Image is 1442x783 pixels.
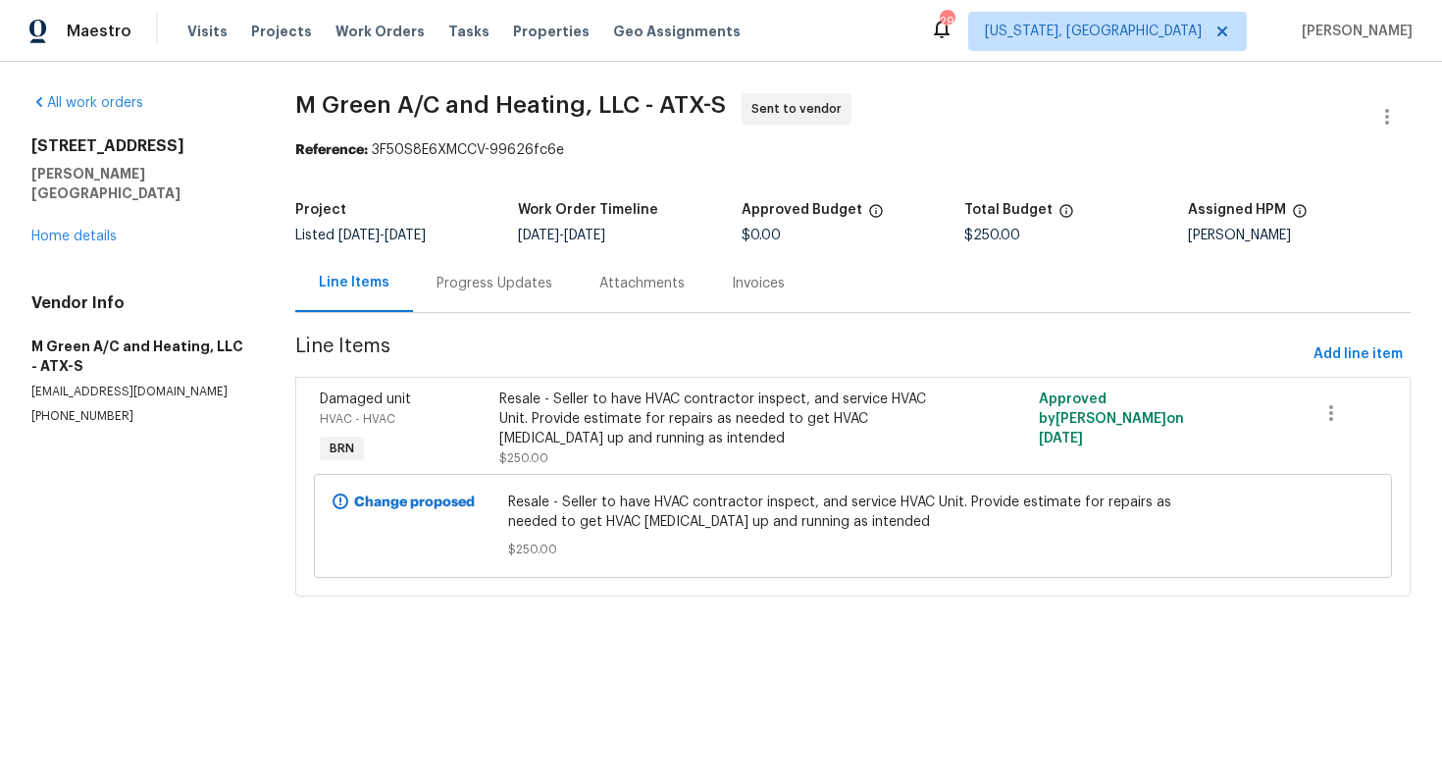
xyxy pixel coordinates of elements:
span: - [338,229,426,242]
span: Maestro [67,22,131,41]
span: [DATE] [385,229,426,242]
span: Resale - Seller to have HVAC contractor inspect, and service HVAC Unit. Provide estimate for repa... [508,493,1199,532]
span: Listed [295,229,426,242]
span: Line Items [295,337,1306,373]
span: [PERSON_NAME] [1294,22,1413,41]
b: Reference: [295,143,368,157]
div: Progress Updates [437,274,552,293]
span: [DATE] [518,229,559,242]
h2: [STREET_ADDRESS] [31,136,248,156]
a: Home details [31,230,117,243]
h5: Work Order Timeline [518,203,658,217]
span: Add line item [1313,342,1403,367]
h5: Assigned HPM [1188,203,1286,217]
span: HVAC - HVAC [320,413,395,425]
h5: Project [295,203,346,217]
a: All work orders [31,96,143,110]
div: [PERSON_NAME] [1188,229,1411,242]
span: Projects [251,22,312,41]
span: The total cost of line items that have been proposed by Opendoor. This sum includes line items th... [1058,203,1074,229]
span: [DATE] [564,229,605,242]
div: 3F50S8E6XMCCV-99626fc6e [295,140,1411,160]
div: 29 [940,12,953,31]
span: Visits [187,22,228,41]
span: $250.00 [508,540,1199,559]
span: Damaged unit [320,392,411,406]
span: The total cost of line items that have been approved by both Opendoor and the Trade Partner. This... [868,203,884,229]
div: Invoices [732,274,785,293]
span: [DATE] [338,229,380,242]
h5: M Green A/C and Heating, LLC - ATX-S [31,337,248,376]
span: - [518,229,605,242]
h4: Vendor Info [31,293,248,313]
span: Approved by [PERSON_NAME] on [1039,392,1184,445]
h5: [PERSON_NAME][GEOGRAPHIC_DATA] [31,164,248,203]
span: [DATE] [1039,432,1083,445]
p: [PHONE_NUMBER] [31,408,248,425]
div: Attachments [599,274,685,293]
b: Change proposed [354,496,475,509]
span: BRN [322,439,362,458]
span: Geo Assignments [613,22,741,41]
h5: Total Budget [964,203,1053,217]
span: M Green A/C and Heating, LLC - ATX-S [295,93,726,117]
span: Tasks [448,25,489,38]
span: Sent to vendor [751,99,850,119]
button: Add line item [1306,337,1411,373]
span: Properties [513,22,590,41]
h5: Approved Budget [742,203,862,217]
div: Resale - Seller to have HVAC contractor inspect, and service HVAC Unit. Provide estimate for repa... [499,390,937,448]
span: $250.00 [499,452,548,464]
span: Work Orders [335,22,425,41]
span: $250.00 [964,229,1020,242]
div: Line Items [319,273,389,292]
span: The hpm assigned to this work order. [1292,203,1308,229]
span: [US_STATE], [GEOGRAPHIC_DATA] [985,22,1202,41]
p: [EMAIL_ADDRESS][DOMAIN_NAME] [31,384,248,400]
span: $0.00 [742,229,781,242]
